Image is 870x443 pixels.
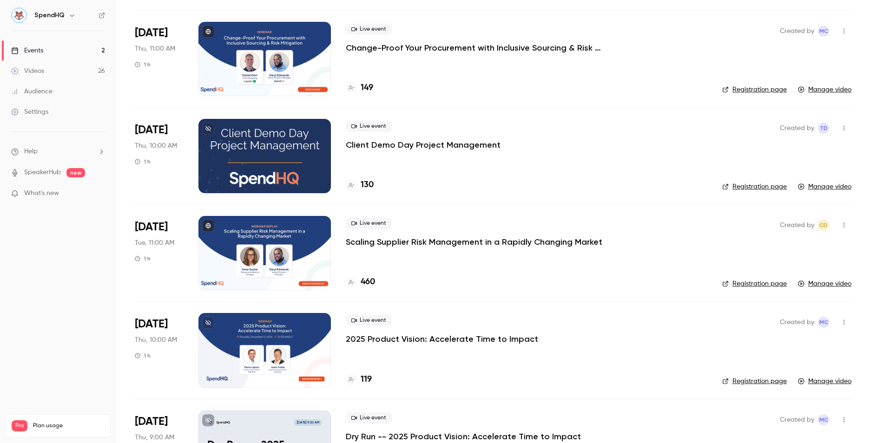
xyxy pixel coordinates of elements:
a: 149 [346,82,373,94]
span: Help [24,147,38,156]
h4: 460 [361,276,375,288]
a: SpeakerHub [24,168,61,177]
span: Live event [346,24,392,35]
a: Registration page [722,377,787,386]
a: Manage video [798,85,851,94]
span: [DATE] [135,26,168,40]
div: 1 h [135,255,151,262]
a: Dry Run -- 2025 Product Vision: Accelerate Time to Impact [346,431,581,442]
a: Registration page [722,279,787,288]
span: Tue, 11:00 AM [135,238,174,248]
div: Dec 12 Thu, 10:00 AM (America/New York) [135,313,184,387]
span: Maxime Caputo [818,317,829,328]
span: Created by [780,317,814,328]
div: Feb 25 Tue, 11:00 AM (America/New York) [135,216,184,290]
a: 460 [346,276,375,288]
div: Mar 27 Thu, 11:00 AM (America/Toronto) [135,22,184,96]
span: Thu, 9:00 AM [135,433,174,442]
h4: 130 [361,179,374,191]
div: Mar 6 Thu, 4:00 PM (Europe/Paris) [135,119,184,193]
p: SpendHQ [216,420,230,425]
span: Created by [780,26,814,37]
div: Audience [11,87,53,96]
iframe: Noticeable Trigger [94,189,105,198]
span: new [66,168,85,177]
a: 119 [346,373,372,386]
span: Live event [346,315,392,326]
a: Client Demo Day Project Management [346,139,501,150]
span: Live event [346,412,392,423]
span: Thomas Delamarre [818,123,829,134]
span: Maxime Caputo [818,414,829,425]
span: Thu, 10:00 AM [135,335,177,345]
span: [DATE] [135,123,168,137]
span: Thu, 10:00 AM [135,141,177,150]
h4: 119 [361,373,372,386]
div: 1 h [135,352,151,359]
h4: 149 [361,82,373,94]
div: 1 h [135,61,151,68]
a: Registration page [722,85,787,94]
a: 130 [346,179,374,191]
div: Events [11,46,43,55]
div: Videos [11,66,44,76]
a: Scaling Supplier Risk Management in a Rapidly Changing Market [346,236,602,248]
span: MC [819,317,828,328]
span: [DATE] [135,220,168,235]
span: Created by [780,123,814,134]
a: Manage video [798,279,851,288]
span: Colin Daymude [818,220,829,231]
h6: SpendHQ [34,11,65,20]
span: [DATE] 9:00 AM [294,419,322,426]
span: MC [819,414,828,425]
div: 1 h [135,158,151,165]
li: help-dropdown-opener [11,147,105,156]
span: Thu, 11:00 AM [135,44,175,53]
span: Live event [346,218,392,229]
span: Plan usage [33,422,105,430]
a: Registration page [722,182,787,191]
span: Created by [780,220,814,231]
span: [DATE] [135,414,168,429]
a: 2025 Product Vision: Accelerate Time to Impact [346,333,538,345]
a: Change-Proof Your Procurement with Inclusive Sourcing & Risk Mitigation [346,42,625,53]
span: Live event [346,121,392,132]
span: Maxime Caputo [818,26,829,37]
span: What's new [24,189,59,198]
img: SpendHQ [12,8,26,23]
a: Manage video [798,182,851,191]
span: CD [819,220,828,231]
span: [DATE] [135,317,168,332]
span: Pro [12,420,27,431]
span: MC [819,26,828,37]
div: Settings [11,107,48,117]
a: Manage video [798,377,851,386]
span: TD [820,123,828,134]
span: Created by [780,414,814,425]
